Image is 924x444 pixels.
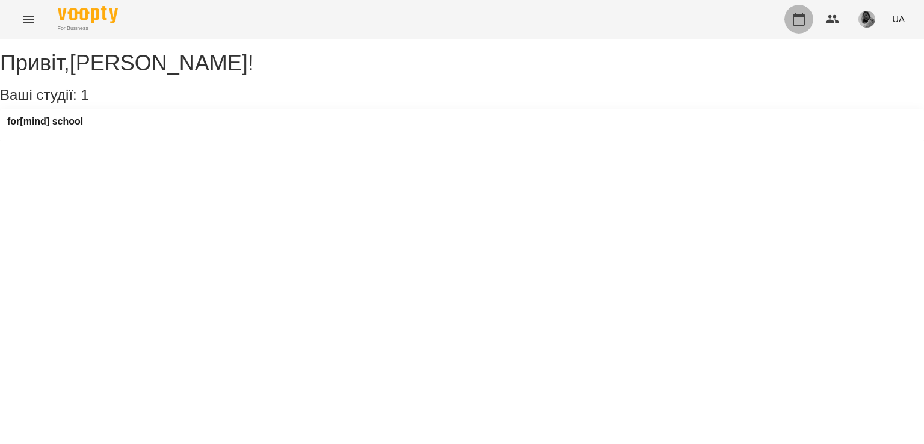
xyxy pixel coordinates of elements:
[14,5,43,34] button: Menu
[887,8,910,30] button: UA
[7,116,83,127] a: for[mind] school
[858,11,875,28] img: e5293e2da6ed50ac3e3312afa6d7e185.jpg
[58,25,118,32] span: For Business
[892,13,905,25] span: UA
[81,87,88,103] span: 1
[58,6,118,23] img: Voopty Logo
